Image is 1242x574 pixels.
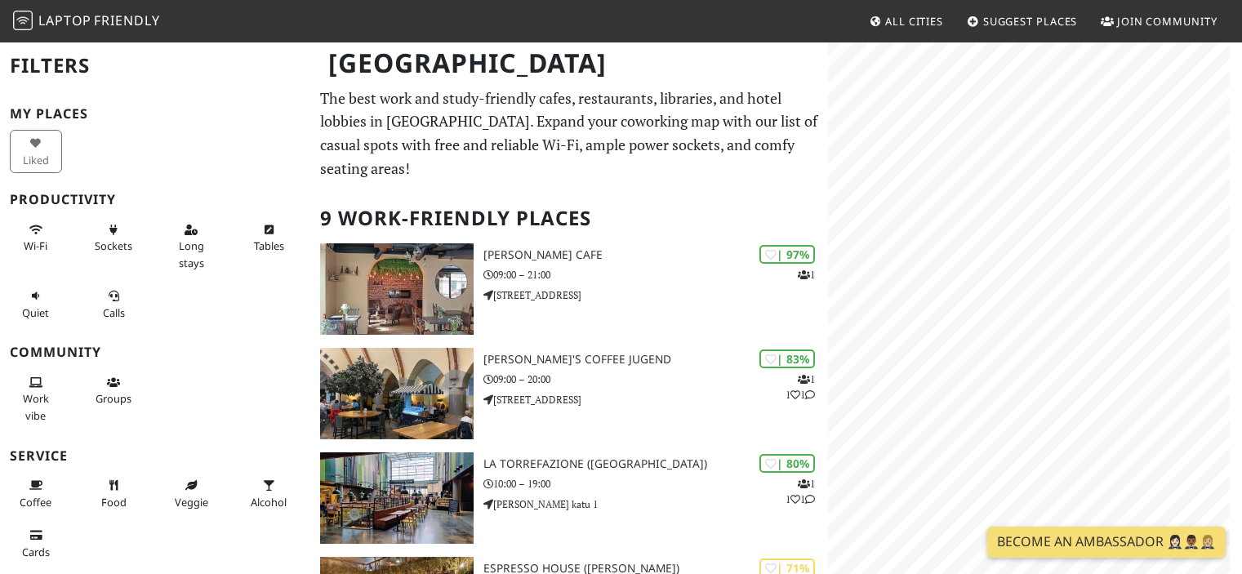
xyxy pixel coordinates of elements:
[179,238,204,269] span: Long stays
[320,194,818,243] h2: 9 Work-Friendly Places
[798,267,815,283] p: 1
[483,353,829,367] h3: [PERSON_NAME]'s Coffee Jugend
[10,283,62,326] button: Quiet
[20,495,51,509] span: Coffee
[10,41,300,91] h2: Filters
[483,457,829,471] h3: La Torrefazione ([GEOGRAPHIC_DATA])
[254,238,284,253] span: Work-friendly tables
[786,372,815,403] p: 1 1 1
[87,472,140,515] button: Food
[885,14,943,29] span: All Cities
[13,11,33,30] img: LaptopFriendly
[315,41,825,86] h1: [GEOGRAPHIC_DATA]
[987,527,1226,558] a: Become an Ambassador 🤵🏻‍♀️🤵🏾‍♂️🤵🏼‍♀️
[38,11,91,29] span: Laptop
[10,522,62,565] button: Cards
[95,238,132,253] span: Power sockets
[759,349,815,368] div: | 83%
[24,238,47,253] span: Stable Wi-Fi
[320,243,473,335] img: Ziara's Cafe
[94,11,159,29] span: Friendly
[13,7,160,36] a: LaptopFriendly LaptopFriendly
[175,495,208,509] span: Veggie
[22,545,50,559] span: Credit cards
[23,391,49,422] span: People working
[759,245,815,264] div: | 97%
[483,267,829,283] p: 09:00 – 21:00
[320,452,473,544] img: La Torrefazione (Kamppi)
[759,454,815,473] div: | 80%
[483,372,829,387] p: 09:00 – 20:00
[10,106,300,122] h3: My Places
[165,216,217,276] button: Long stays
[310,452,828,544] a: La Torrefazione (Kamppi) | 80% 111 La Torrefazione ([GEOGRAPHIC_DATA]) 10:00 – 19:00 [PERSON_NAME...
[10,472,62,515] button: Coffee
[87,283,140,326] button: Calls
[87,369,140,412] button: Groups
[862,7,950,36] a: All Cities
[320,348,473,439] img: Robert's Coffee Jugend
[87,216,140,260] button: Sockets
[983,14,1078,29] span: Suggest Places
[10,192,300,207] h3: Productivity
[1094,7,1224,36] a: Join Community
[960,7,1084,36] a: Suggest Places
[483,287,829,303] p: [STREET_ADDRESS]
[10,448,300,464] h3: Service
[310,243,828,335] a: Ziara's Cafe | 97% 1 [PERSON_NAME] Cafe 09:00 – 21:00 [STREET_ADDRESS]
[1117,14,1218,29] span: Join Community
[96,391,131,406] span: Group tables
[483,392,829,407] p: [STREET_ADDRESS]
[22,305,49,320] span: Quiet
[103,305,125,320] span: Video/audio calls
[251,495,287,509] span: Alcohol
[786,476,815,507] p: 1 1 1
[101,495,127,509] span: Food
[483,248,829,262] h3: [PERSON_NAME] Cafe
[483,476,829,492] p: 10:00 – 19:00
[483,496,829,512] p: [PERSON_NAME] katu 1
[165,472,217,515] button: Veggie
[243,472,295,515] button: Alcohol
[320,87,818,180] p: The best work and study-friendly cafes, restaurants, libraries, and hotel lobbies in [GEOGRAPHIC_...
[243,216,295,260] button: Tables
[310,348,828,439] a: Robert's Coffee Jugend | 83% 111 [PERSON_NAME]'s Coffee Jugend 09:00 – 20:00 [STREET_ADDRESS]
[10,369,62,429] button: Work vibe
[10,345,300,360] h3: Community
[10,216,62,260] button: Wi-Fi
